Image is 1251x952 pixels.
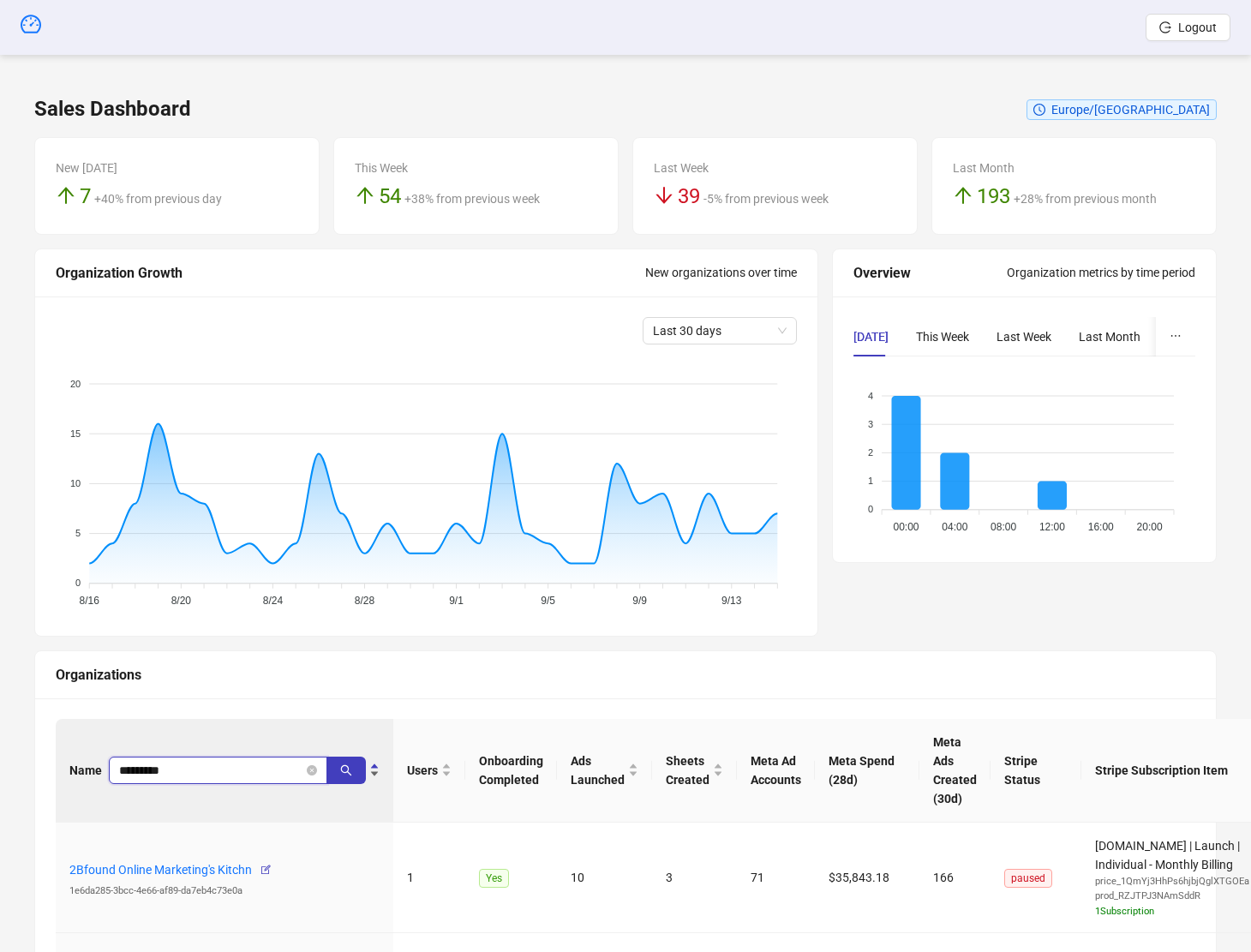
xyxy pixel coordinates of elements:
[571,751,625,789] span: Ads Launched
[80,594,100,606] tspan: 8/16
[632,594,647,606] tspan: 9/9
[1178,21,1217,34] span: Logout
[1007,266,1195,279] span: Organization metrics by time period
[70,478,81,488] tspan: 10
[70,378,81,388] tspan: 20
[991,719,1081,823] th: Stripe Status
[75,578,81,588] tspan: 0
[815,719,919,823] th: Meta Spend (28d)
[991,520,1016,532] tspan: 08:00
[1136,520,1162,532] tspan: 20:00
[942,520,967,532] tspan: 04:00
[355,159,597,177] div: This Week
[1095,839,1249,919] span: [DOMAIN_NAME] | Launch | Individual - Monthly Billing
[56,159,298,177] div: New [DATE]
[56,664,1195,686] div: Organizations
[1095,874,1249,889] div: price_1QmYj3HhPs6hjbjQglXTGOEa
[652,823,737,934] td: 3
[977,184,1010,208] span: 193
[379,184,401,208] span: 54
[21,14,41,34] span: dashboard
[654,185,674,206] span: arrow-down
[815,823,919,934] td: $35,843.18
[75,528,81,538] tspan: 5
[393,719,465,823] th: Users
[393,823,465,934] td: 1
[1039,520,1065,532] tspan: 12:00
[171,594,192,606] tspan: 8/20
[654,159,896,177] div: Last Week
[919,719,991,823] th: Meta Ads Created (30d)
[355,185,375,206] span: arrow-up
[1079,327,1140,346] div: Last Month
[1014,192,1157,206] span: +28% from previous month
[868,419,873,429] tspan: 3
[1095,904,1249,919] div: 1 Subscription
[56,185,76,206] span: arrow-up
[1004,869,1052,888] span: paused
[868,476,873,486] tspan: 1
[263,594,284,606] tspan: 8/24
[703,192,829,206] span: -5% from previous week
[404,192,540,206] span: +38% from previous week
[340,764,352,776] span: search
[449,594,464,606] tspan: 9/1
[70,428,81,439] tspan: 15
[868,390,873,400] tspan: 4
[751,868,801,887] div: 71
[853,262,1007,284] div: Overview
[916,327,969,346] div: This Week
[1033,104,1045,116] span: clock-circle
[1146,14,1230,41] button: Logout
[868,504,873,514] tspan: 0
[953,185,973,206] span: arrow-up
[933,868,977,887] div: 166
[34,96,191,123] h3: Sales Dashboard
[666,751,709,789] span: Sheets Created
[307,765,317,775] button: close-circle
[1170,330,1182,342] span: ellipsis
[69,863,252,877] a: 2Bfound Online Marketing's Kitchn
[737,719,815,823] th: Meta Ad Accounts
[479,869,509,888] span: Yes
[1156,317,1195,356] button: ellipsis
[652,719,737,823] th: Sheets Created
[653,318,787,344] span: Last 30 days
[326,757,366,784] button: search
[1051,103,1210,117] span: Europe/[GEOGRAPHIC_DATA]
[56,262,645,284] div: Organization Growth
[80,184,91,208] span: 7
[997,327,1051,346] div: Last Week
[953,159,1195,177] div: Last Month
[1095,889,1249,904] div: prod_RZJTPJ3NAmSddR
[868,447,873,458] tspan: 2
[557,823,652,934] td: 10
[94,192,222,206] span: +40% from previous day
[853,327,889,346] div: [DATE]
[69,883,380,899] div: 1e6da285-3bcc-4e66-af89-da7eb4c73e0a
[541,594,555,606] tspan: 9/5
[355,594,375,606] tspan: 8/28
[557,719,652,823] th: Ads Launched
[645,266,797,279] span: New organizations over time
[893,520,919,532] tspan: 00:00
[721,594,742,606] tspan: 9/13
[678,184,700,208] span: 39
[407,761,438,780] span: Users
[1159,21,1171,33] span: logout
[465,719,557,823] th: Onboarding Completed
[1087,520,1113,532] tspan: 16:00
